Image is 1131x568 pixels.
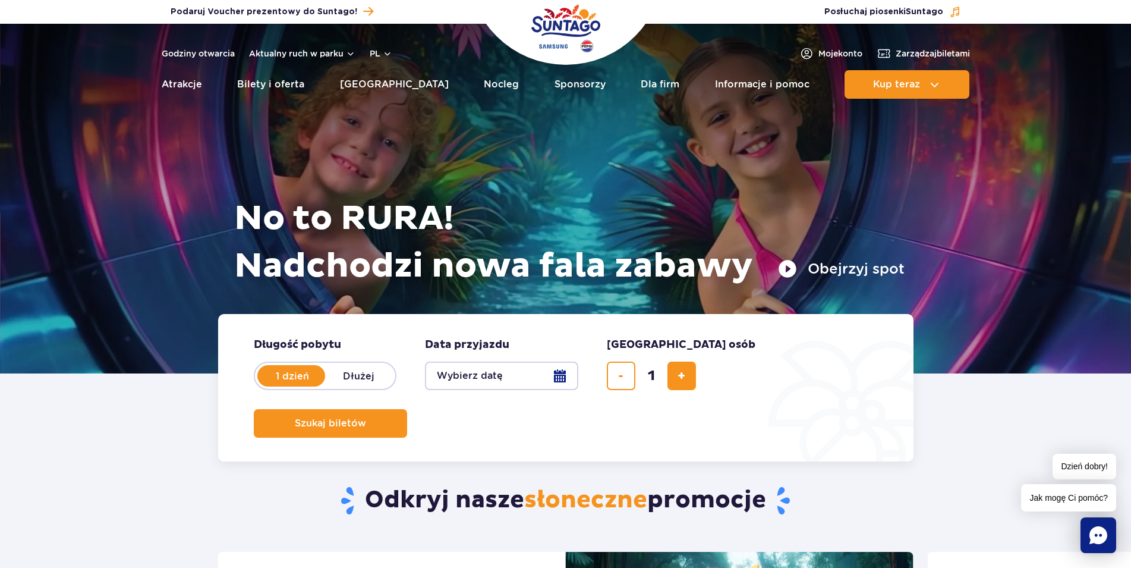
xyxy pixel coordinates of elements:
[484,70,519,99] a: Nocleg
[237,70,304,99] a: Bilety i oferta
[295,418,366,429] span: Szukaj biletów
[845,70,969,99] button: Kup teraz
[254,409,407,438] button: Szukaj biletów
[340,70,449,99] a: [GEOGRAPHIC_DATA]
[641,70,679,99] a: Dla firm
[1080,517,1116,553] div: Chat
[425,338,509,352] span: Data przyjazdu
[667,362,696,390] button: dodaj bilet
[171,4,373,20] a: Podaruj Voucher prezentowy do Suntago!
[607,362,635,390] button: usuń bilet
[906,8,943,16] span: Suntago
[555,70,606,99] a: Sponsorzy
[218,314,913,462] form: Planowanie wizyty w Park of Poland
[162,70,202,99] a: Atrakcje
[171,6,357,18] span: Podaruj Voucher prezentowy do Suntago!
[218,485,913,516] h2: Odkryj nasze promocje
[162,48,235,59] a: Godziny otwarcia
[249,49,355,58] button: Aktualny ruch w parku
[254,338,341,352] span: Długość pobytu
[325,363,393,388] label: Dłużej
[873,79,920,90] span: Kup teraz
[778,259,905,278] button: Obejrzyj spot
[607,338,755,352] span: [GEOGRAPHIC_DATA] osób
[818,48,862,59] span: Moje konto
[824,6,961,18] button: Posłuchaj piosenkiSuntago
[1053,454,1116,479] span: Dzień dobry!
[896,48,970,59] span: Zarządzaj biletami
[715,70,809,99] a: Informacje i pomoc
[259,363,326,388] label: 1 dzień
[1021,484,1116,511] span: Jak mogę Ci pomóc?
[799,46,862,61] a: Mojekonto
[877,46,970,61] a: Zarządzajbiletami
[425,362,578,390] button: Wybierz datę
[824,6,943,18] span: Posłuchaj piosenki
[234,195,905,290] h1: No to RURA! Nadchodzi nowa fala zabawy
[524,485,647,515] span: słoneczne
[637,362,666,390] input: liczba biletów
[370,48,392,59] button: pl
